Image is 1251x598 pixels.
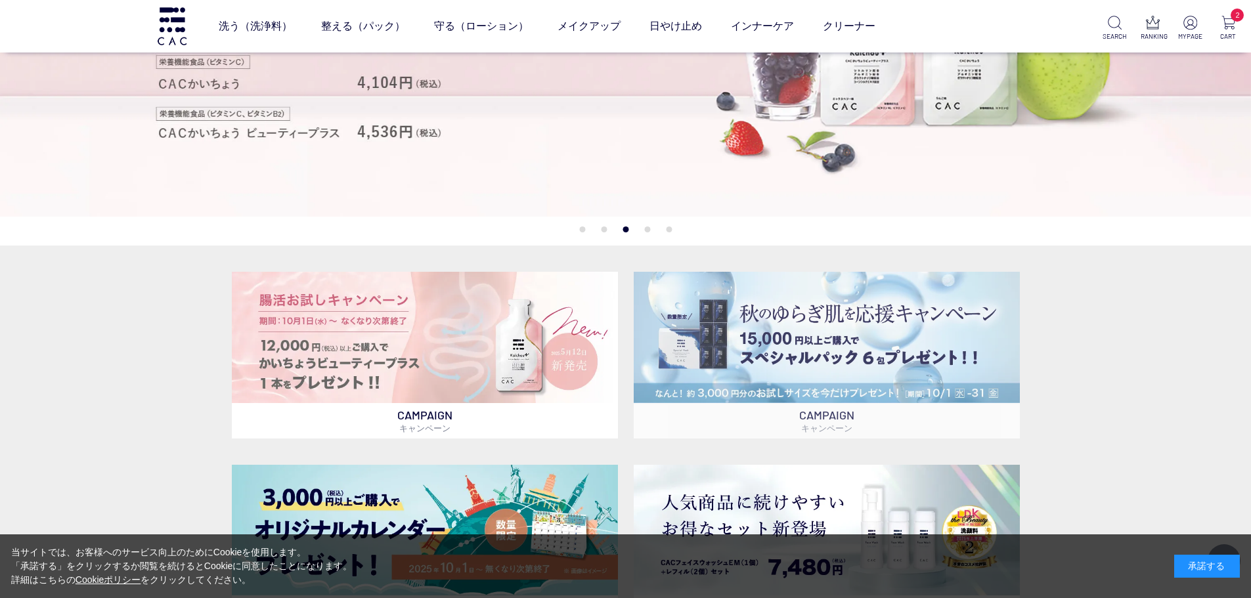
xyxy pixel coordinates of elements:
[232,272,618,438] a: 腸活お試しキャンペーン 腸活お試しキャンペーン CAMPAIGNキャンペーン
[644,226,650,232] button: 4 of 5
[634,272,1020,438] a: スペシャルパックお試しプレゼント スペシャルパックお試しプレゼント CAMPAIGNキャンペーン
[1103,16,1127,41] a: SEARCH
[1216,16,1240,41] a: 2 CART
[321,8,405,45] a: 整える（パック）
[76,574,141,585] a: Cookieポリシー
[731,8,794,45] a: インナーケア
[601,226,607,232] button: 2 of 5
[219,8,292,45] a: 洗う（洗浄料）
[1174,555,1240,578] div: 承諾する
[1216,32,1240,41] p: CART
[1231,9,1244,22] span: 2
[1141,16,1165,41] a: RANKING
[823,8,875,45] a: クリーナー
[634,403,1020,438] p: CAMPAIGN
[11,545,353,587] div: 当サイトでは、お客様へのサービス向上のためにCookieを使用します。 「承諾する」をクリックするか閲覧を続けるとCookieに同意したことになります。 詳細はこちらの をクリックしてください。
[1141,32,1165,41] p: RANKING
[634,465,1020,595] img: フェイスウォッシュ＋レフィル2個セット
[634,272,1020,402] img: スペシャルパックお試しプレゼント
[579,226,585,232] button: 1 of 5
[1178,16,1202,41] a: MYPAGE
[649,8,702,45] a: 日やけ止め
[399,423,450,433] span: キャンペーン
[1178,32,1202,41] p: MYPAGE
[232,465,618,595] img: カレンダープレゼント
[1103,32,1127,41] p: SEARCH
[434,8,529,45] a: 守る（ローション）
[558,8,621,45] a: メイクアップ
[801,423,852,433] span: キャンペーン
[232,403,618,438] p: CAMPAIGN
[232,272,618,402] img: 腸活お試しキャンペーン
[156,7,188,45] img: logo
[623,226,628,232] button: 3 of 5
[666,226,672,232] button: 5 of 5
